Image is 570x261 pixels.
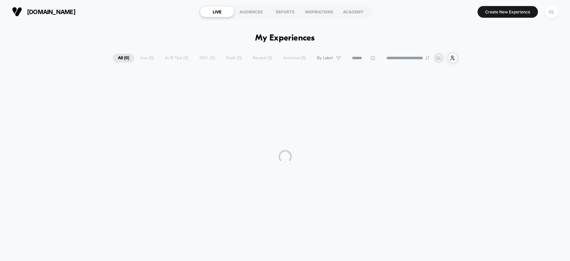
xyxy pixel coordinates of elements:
span: [DOMAIN_NAME] [27,8,75,15]
div: AUDIENCES [234,6,268,17]
button: [DOMAIN_NAME] [10,6,77,17]
img: Visually logo [12,7,22,17]
div: LIVE [200,6,234,17]
h1: My Experiences [255,33,315,43]
button: Create New Experience [478,6,538,18]
span: All ( 0 ) [113,54,134,63]
img: end [425,56,429,60]
div: INSPIRATIONS [302,6,336,17]
button: GL [543,5,560,19]
p: GL [436,56,441,61]
div: GL [545,5,558,18]
div: REPORTS [268,6,302,17]
span: By Label [317,56,333,61]
div: ACADEMY [336,6,370,17]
